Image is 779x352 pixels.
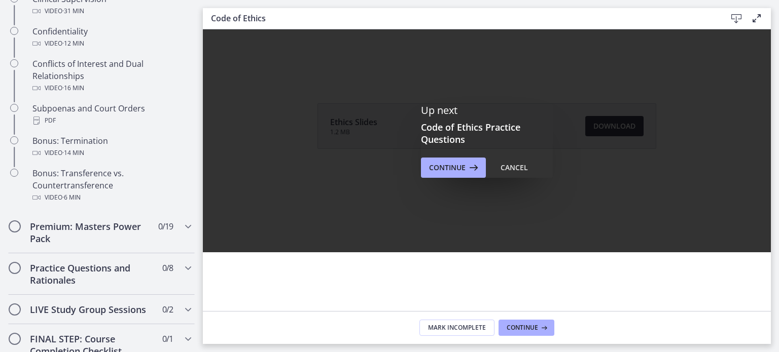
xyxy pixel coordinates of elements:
[421,158,486,178] button: Continue
[32,191,191,204] div: Video
[499,320,554,336] button: Continue
[32,135,191,159] div: Bonus: Termination
[30,262,154,286] h2: Practice Questions and Rationales
[32,102,191,127] div: Subpoenas and Court Orders
[32,147,191,159] div: Video
[211,12,710,24] h3: Code of Ethics
[32,82,191,94] div: Video
[419,320,494,336] button: Mark Incomplete
[501,162,528,174] div: Cancel
[62,5,84,17] span: · 31 min
[162,303,173,316] span: 0 / 2
[32,114,191,127] div: PDF
[32,5,191,17] div: Video
[32,167,191,204] div: Bonus: Transference vs. Countertransference
[62,191,81,204] span: · 6 min
[32,58,191,94] div: Conflicts of Interest and Dual Relationships
[492,158,536,178] button: Cancel
[158,220,173,232] span: 0 / 19
[429,162,466,174] span: Continue
[30,303,154,316] h2: LIVE Study Group Sessions
[62,37,84,50] span: · 12 min
[62,147,84,159] span: · 14 min
[32,37,191,50] div: Video
[162,333,173,345] span: 0 / 1
[62,82,84,94] span: · 16 min
[421,104,553,117] p: Up next
[421,121,553,145] h3: Code of Ethics Practice Questions
[428,324,486,332] span: Mark Incomplete
[30,220,154,245] h2: Premium: Masters Power Pack
[162,262,173,274] span: 0 / 8
[507,324,538,332] span: Continue
[32,25,191,50] div: Confidentiality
